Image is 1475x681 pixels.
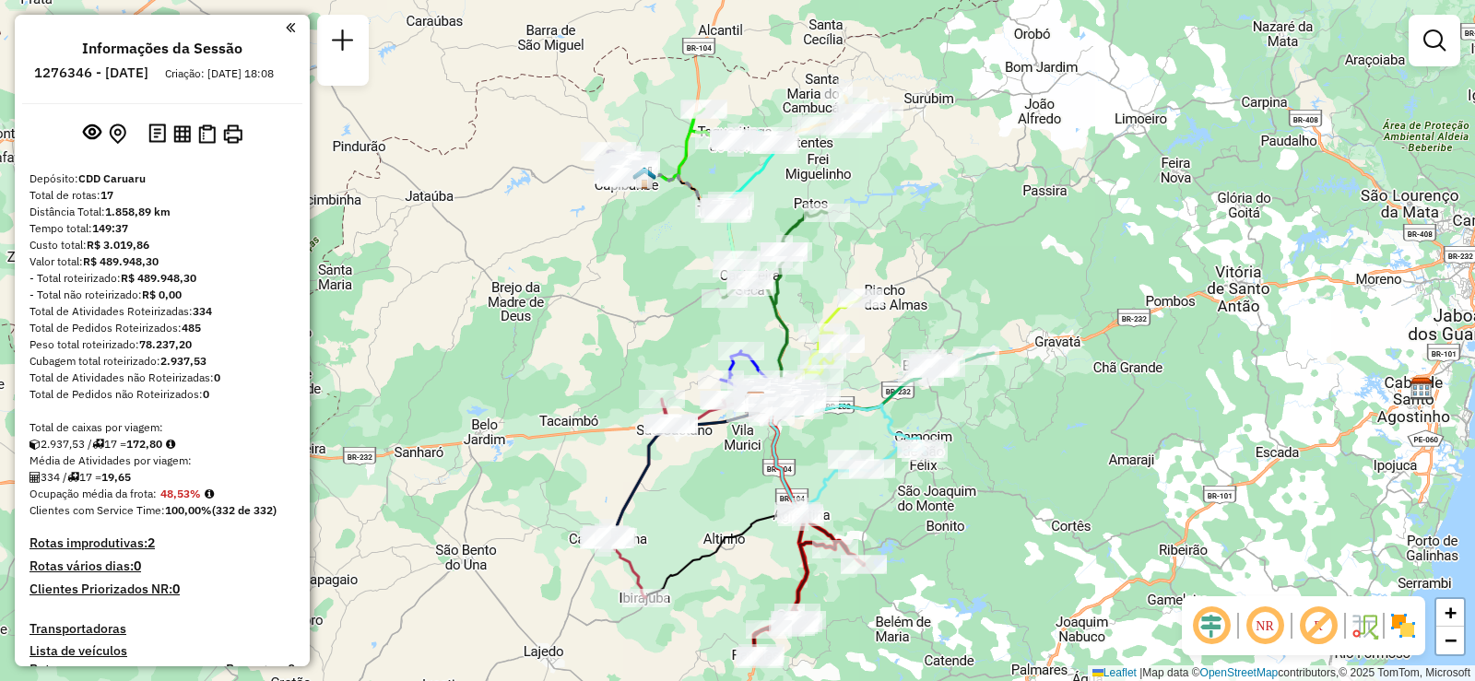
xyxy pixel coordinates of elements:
[1092,666,1137,679] a: Leaflet
[1436,627,1464,654] a: Zoom out
[29,439,41,450] i: Cubagem total roteirizado
[29,303,295,320] div: Total de Atividades Roteirizadas:
[83,254,159,268] strong: R$ 489.948,30
[226,662,295,677] h4: Recargas: 0
[219,121,246,147] button: Imprimir Rotas
[205,488,214,499] em: Média calculada utilizando a maior ocupação (%Peso ou %Cubagem) de cada rota da sessão. Rotas cro...
[29,452,295,469] div: Média de Atividades por viagem:
[142,288,182,301] strong: R$ 0,00
[78,171,146,185] strong: CDD Caruaru
[1200,666,1279,679] a: OpenStreetMap
[29,204,295,220] div: Distância Total:
[158,65,281,82] div: Criação: [DATE] 18:08
[212,503,277,517] strong: (332 de 332)
[29,581,295,597] h4: Clientes Priorizados NR:
[29,419,295,436] div: Total de caixas por viagem:
[182,321,201,335] strong: 485
[87,238,149,252] strong: R$ 3.019,86
[92,439,104,450] i: Total de rotas
[170,121,195,146] button: Visualizar relatório de Roteirização
[29,253,295,270] div: Valor total:
[79,119,105,148] button: Exibir sessão original
[1388,611,1418,640] img: Exibir/Ocultar setores
[203,387,209,401] strong: 0
[286,17,295,38] a: Clique aqui para minimizar o painel
[29,270,295,287] div: - Total roteirizado:
[29,558,295,574] h4: Rotas vários dias:
[1088,665,1475,681] div: Map data © contributors,© 2025 TomTom, Microsoft
[29,320,295,336] div: Total de Pedidos Roteirizados:
[166,439,175,450] i: Meta Caixas/viagem: 158,74 Diferença: 14,06
[632,166,656,190] img: PA - Sta Cruz
[29,643,295,659] h4: Lista de veículos
[160,354,206,368] strong: 2.937,53
[160,487,201,500] strong: 48,53%
[744,391,768,415] img: CDD Caruaru
[105,205,171,218] strong: 1.858,89 km
[29,336,295,353] div: Peso total roteirizado:
[145,120,170,148] button: Logs desbloquear sessão
[29,469,295,486] div: 334 / 17 =
[29,436,295,452] div: 2.937,53 / 17 =
[29,386,295,403] div: Total de Pedidos não Roteirizados:
[29,287,295,303] div: - Total não roteirizado:
[1189,604,1233,648] span: Ocultar deslocamento
[29,535,295,551] h4: Rotas improdutivas:
[165,503,212,517] strong: 100,00%
[1445,601,1457,624] span: +
[29,503,165,517] span: Clientes com Service Time:
[29,353,295,370] div: Cubagem total roteirizado:
[1416,22,1453,59] a: Exibir filtros
[29,170,295,187] div: Depósito:
[29,370,295,386] div: Total de Atividades não Roteirizadas:
[29,472,41,483] i: Total de Atividades
[100,188,113,202] strong: 17
[324,22,361,64] a: Nova sessão e pesquisa
[101,470,131,484] strong: 19,65
[139,337,192,351] strong: 78.237,20
[214,370,220,384] strong: 0
[126,437,162,451] strong: 172,80
[1445,628,1457,652] span: −
[1436,599,1464,627] a: Zoom in
[34,65,148,81] h6: 1276346 - [DATE]
[29,237,295,253] div: Custo total:
[1139,666,1142,679] span: |
[29,621,295,637] h4: Transportadoras
[82,40,242,57] h4: Informações da Sessão
[193,304,212,318] strong: 334
[121,271,196,285] strong: R$ 489.948,30
[1296,604,1340,648] span: Exibir rótulo
[1350,611,1379,640] img: Fluxo de ruas
[172,581,180,597] strong: 0
[29,662,64,677] a: Rotas
[1243,604,1287,648] span: Ocultar NR
[1410,377,1434,401] img: CDD Cabo
[147,534,155,551] strong: 2
[29,187,295,204] div: Total de rotas:
[29,487,157,500] span: Ocupação média da frota:
[92,221,128,235] strong: 149:37
[67,472,79,483] i: Total de rotas
[134,558,141,574] strong: 0
[195,121,219,147] button: Visualizar Romaneio
[105,120,130,148] button: Centralizar mapa no depósito ou ponto de apoio
[29,220,295,237] div: Tempo total:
